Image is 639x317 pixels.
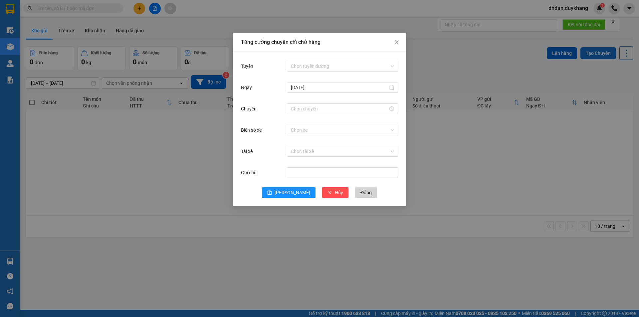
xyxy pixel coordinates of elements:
input: Tài xế [291,146,389,156]
label: Ngày [241,85,255,90]
button: closeHủy [322,187,348,198]
input: Ngày [291,84,388,91]
span: Hủy [335,189,343,196]
button: Close [387,33,406,52]
span: Đóng [360,189,372,196]
label: Ghi chú [241,170,260,175]
input: Chuyến [291,105,388,112]
span: close [394,40,399,45]
button: save[PERSON_NAME] [262,187,316,198]
label: Chuyến [241,106,260,111]
div: Tăng cường chuyến chỉ chở hàng [241,39,398,46]
input: Ghi chú [287,167,398,178]
button: Đóng [355,187,377,198]
label: Tuyến [241,64,257,69]
label: Biển số xe [241,127,265,133]
label: Tài xế [241,149,256,154]
span: [PERSON_NAME] [275,189,310,196]
span: close [327,190,332,196]
span: save [267,190,272,196]
input: Biển số xe [291,125,389,135]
